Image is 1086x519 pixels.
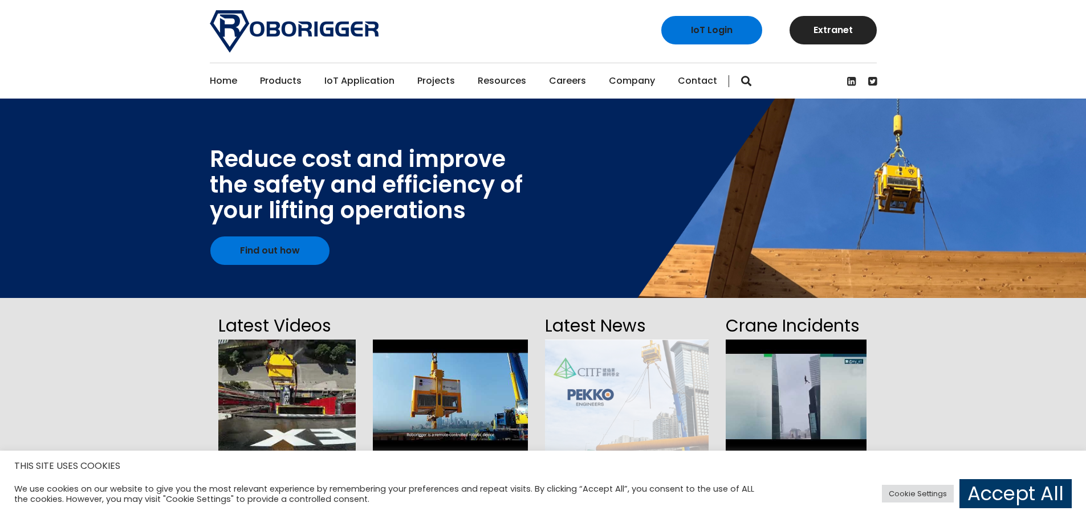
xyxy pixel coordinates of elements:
img: hqdefault.jpg [373,340,528,453]
a: Products [260,63,302,99]
img: hqdefault.jpg [726,340,867,453]
a: Home [210,63,237,99]
div: We use cookies on our website to give you the most relevant experience by remembering your prefer... [14,484,755,504]
a: Careers [549,63,586,99]
div: Reduce cost and improve the safety and efficiency of your lifting operations [210,146,523,223]
a: Extranet [790,16,877,44]
a: IoT Application [324,63,394,99]
img: hqdefault.jpg [218,340,356,453]
a: Accept All [959,479,1072,508]
a: Company [609,63,655,99]
h2: Latest News [545,312,708,340]
a: Find out how [210,236,330,265]
a: Projects [417,63,455,99]
h2: Crane Incidents [726,312,867,340]
h5: THIS SITE USES COOKIES [14,459,1072,473]
a: Cookie Settings [882,485,954,502]
a: IoT Login [661,16,762,44]
h2: Latest Videos [218,312,356,340]
a: Contact [678,63,717,99]
img: Roborigger [210,10,379,52]
a: Resources [478,63,526,99]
